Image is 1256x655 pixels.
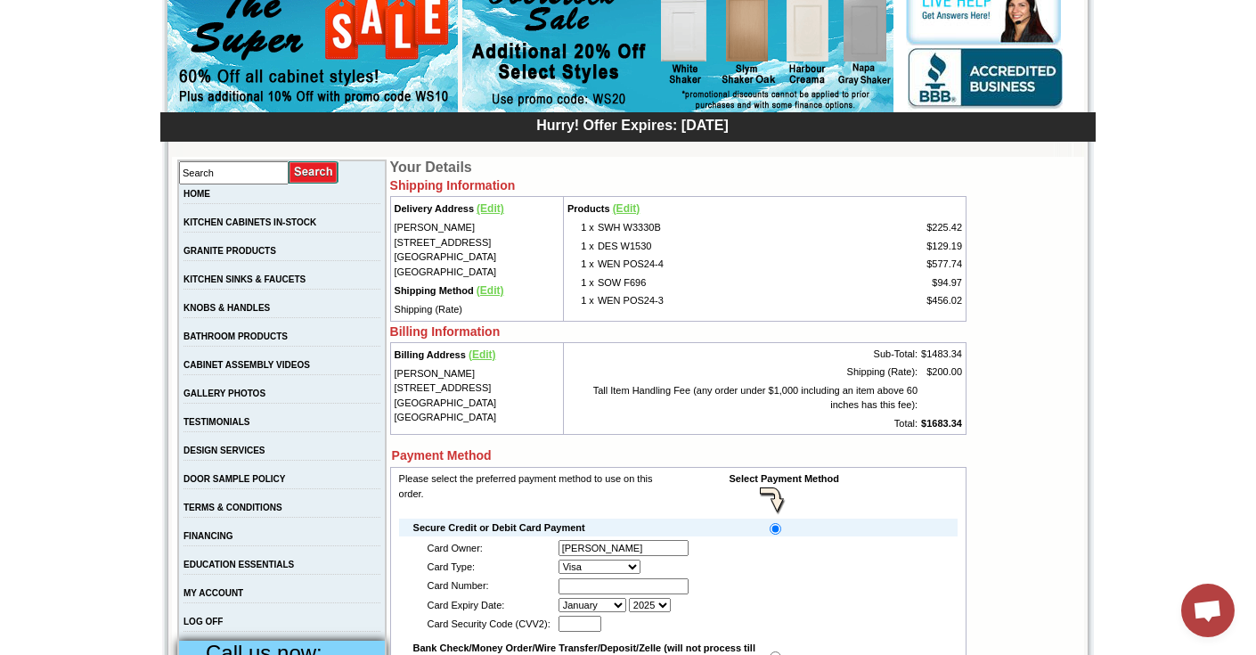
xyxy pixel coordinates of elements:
[426,538,552,558] td: Card Owner:
[919,345,964,364] td: $1483.34
[831,237,964,256] td: $129.19
[184,389,265,398] a: GALLERY PHOTOS
[393,300,561,319] td: Shipping (Rate)
[596,218,832,237] td: SWH W3330B
[393,218,561,281] td: [PERSON_NAME] [STREET_ADDRESS] [GEOGRAPHIC_DATA] [GEOGRAPHIC_DATA]
[730,473,839,484] b: Select Payment Method
[596,237,832,256] td: DES W1530
[426,577,552,596] td: Card Number:
[184,274,306,284] a: KITCHEN SINKS & FAUCETS
[596,255,832,274] td: WEN POS24-4
[1181,584,1235,637] div: Open chat
[566,381,919,414] td: Tall Item Handling Fee (any order under $1,000 including an item above 60 inches has this fee):
[184,617,223,626] a: LOG OFF
[395,349,466,360] b: Billing Address
[566,414,919,433] td: Total:
[477,284,504,297] span: (Edit)
[392,448,492,463] span: Payment Method
[477,202,504,215] span: (Edit)
[613,202,640,215] span: (Edit)
[184,217,316,227] a: KITCHEN CABINETS IN-STOCK
[169,115,1096,134] div: Hurry! Offer Expires: [DATE]
[613,203,640,214] a: (Edit)
[397,470,676,517] td: Please select the preferred payment method to use on this order.
[566,345,919,364] td: Sub-Total:
[566,255,596,274] td: 1 x
[184,417,249,427] a: TESTIMONIALS
[831,218,964,237] td: $225.42
[469,349,496,360] a: (Edit)
[919,363,964,381] td: $200.00
[184,303,270,313] a: KNOBS & HANDLES
[184,360,310,370] a: CABINET ASSEMBLY VIDEOS
[426,614,552,634] td: Card Security Code (CVV2):
[393,364,561,427] td: [PERSON_NAME] [STREET_ADDRESS] [GEOGRAPHIC_DATA] [GEOGRAPHIC_DATA]
[469,348,496,361] span: (Edit)
[426,558,552,577] td: Card Type:
[184,332,288,341] a: BATHROOM PRODUCTS
[477,203,504,214] a: (Edit)
[831,274,964,292] td: $94.97
[184,474,285,484] a: DOOR SAMPLE POLICY
[596,274,832,292] td: SOW F696
[395,203,474,214] b: Delivery Address
[426,596,552,615] td: Card Expiry Date:
[390,324,501,339] span: Billing Information
[831,291,964,310] td: $456.02
[184,588,243,598] a: MY ACCOUNT
[596,291,832,310] td: WEN POS24-3
[477,285,504,296] a: (Edit)
[184,560,294,569] a: EDUCATION ESSENTIALS
[566,291,596,310] td: 1 x
[184,246,276,256] a: GRANITE PRODUCTS
[184,189,210,199] a: HOME
[184,531,233,541] a: FINANCING
[390,160,961,176] td: Your Details
[289,160,339,184] input: Submit
[566,363,919,381] td: Shipping (Rate):
[184,446,265,455] a: DESIGN SERVICES
[184,503,282,512] a: TERMS & CONDITIONS
[566,237,596,256] td: 1 x
[921,418,962,429] b: $1683.34
[413,522,585,533] b: Secure Credit or Debit Card Payment
[831,255,964,274] td: $577.74
[390,178,516,192] span: Shipping Information
[566,274,596,292] td: 1 x
[567,203,610,214] b: Products
[566,218,596,237] td: 1 x
[395,285,474,296] b: Shipping Method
